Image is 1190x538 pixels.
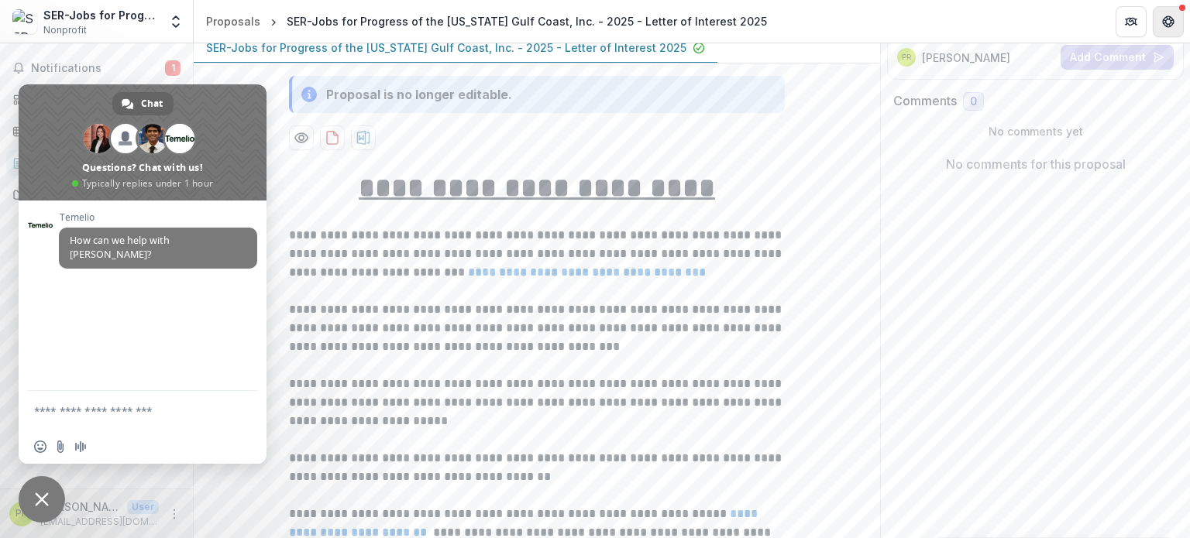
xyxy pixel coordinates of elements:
p: [EMAIL_ADDRESS][DOMAIN_NAME] [40,515,159,529]
p: No comments yet [893,123,1178,139]
button: Notifications1 [6,56,187,81]
button: Open entity switcher [165,6,187,37]
div: Proposals [206,13,260,29]
nav: breadcrumb [200,10,773,33]
button: download-proposal [320,125,345,150]
span: Temelio [59,212,257,223]
a: Tasks [6,118,187,144]
span: How can we help with [PERSON_NAME]? [70,234,170,261]
span: Notifications [31,62,165,75]
a: Proposals [200,10,267,33]
button: Preview fe7c7459-cb56-40c6-83ab-1a7396123cbd-0.pdf [289,125,314,150]
p: User [127,500,159,514]
span: 0 [970,95,977,108]
p: No comments for this proposal [946,155,1126,173]
div: Paula Recio [902,53,911,61]
button: Get Help [1153,6,1184,37]
a: Proposals [6,150,187,176]
button: download-proposal [351,125,376,150]
h2: Comments [893,94,957,108]
button: Add Comment [1061,45,1174,70]
div: Paula Recio [15,509,28,519]
span: Send a file [54,440,67,453]
textarea: Compose your message... [34,404,217,418]
a: Dashboard [6,87,187,112]
span: Audio message [74,440,87,453]
button: More [165,505,184,523]
button: Partners [1116,6,1147,37]
div: Close chat [19,476,65,523]
span: Chat [141,92,163,115]
span: Nonprofit [43,23,87,37]
div: SER-Jobs for Progress of the [US_STATE] Gulf Coast, Inc. - 2025 - Letter of Interest 2025 [287,13,767,29]
div: Chat [112,92,174,115]
p: [PERSON_NAME] [40,499,121,515]
a: Documents [6,182,187,207]
div: SER-Jobs for Progress of the [US_STATE] Gulf Coast, Inc. [43,7,159,23]
span: 1 [165,60,181,76]
img: SER-Jobs for Progress of the Texas Gulf Coast, Inc. [12,9,37,34]
span: Insert an emoji [34,440,46,453]
div: Proposal is no longer editable. [326,85,512,104]
p: [PERSON_NAME] [922,50,1010,66]
p: SER-Jobs for Progress of the [US_STATE] Gulf Coast, Inc. - 2025 - Letter of Interest 2025 [206,39,686,56]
